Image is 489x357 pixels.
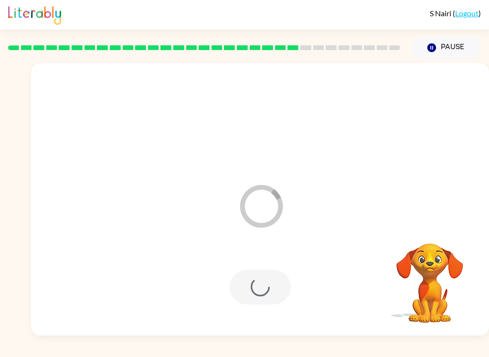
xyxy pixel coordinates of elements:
[430,9,481,18] div: ( )
[412,37,481,59] button: Pause
[455,9,478,18] a: Logout
[8,4,61,25] img: Literably
[382,229,478,324] video: Your browser must support playing .mp4 files to use Literably. Please try using another browser.
[430,9,453,18] span: S Nairi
